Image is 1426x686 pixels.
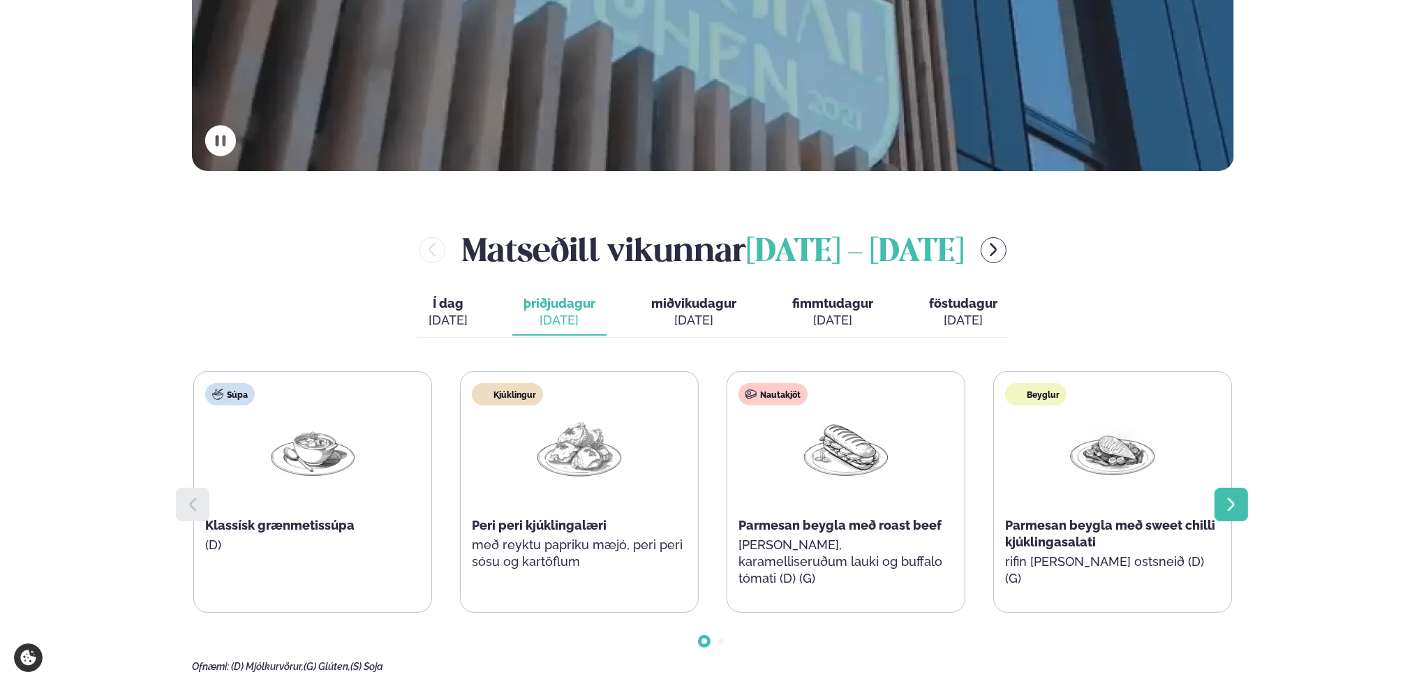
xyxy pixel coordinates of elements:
img: Chicken-breast.png [1068,417,1157,482]
p: (D) [205,537,420,553]
a: Cookie settings [14,643,43,672]
div: [DATE] [651,312,736,329]
span: (S) Soja [350,661,383,672]
div: Súpa [205,383,255,405]
button: föstudagur [DATE] [918,290,1009,336]
span: fimmtudagur [792,296,873,311]
div: Nautakjöt [738,383,808,405]
button: Í dag [DATE] [417,290,479,336]
h2: Matseðill vikunnar [462,227,964,272]
span: Parmesan beygla með roast beef [738,518,942,532]
img: chicken.svg [479,389,490,400]
span: miðvikudagur [651,296,736,311]
span: föstudagur [929,296,997,311]
div: [DATE] [523,312,595,329]
img: Soup.png [268,417,357,482]
p: með reyktu papriku mæjó, peri peri sósu og kartöflum [472,537,687,570]
div: Beyglur [1005,383,1067,405]
span: Ofnæmi: [192,661,229,672]
img: bagle-new-16px.svg [1012,389,1023,400]
img: soup.svg [212,389,223,400]
span: Parmesan beygla með sweet chilli kjúklingasalati [1005,518,1215,549]
button: menu-btn-left [419,237,445,263]
img: Chicken-thighs.png [535,417,624,482]
span: Klassísk grænmetissúpa [205,518,355,532]
p: rifin [PERSON_NAME] ostsneið (D) (G) [1005,553,1220,587]
span: (D) Mjólkurvörur, [231,661,304,672]
span: Go to slide 1 [701,639,707,644]
span: (G) Glúten, [304,661,350,672]
div: [DATE] [429,312,468,329]
div: Kjúklingur [472,383,543,405]
button: miðvikudagur [DATE] [640,290,748,336]
img: Panini.png [801,417,891,482]
span: Go to slide 2 [718,639,724,644]
div: [DATE] [792,312,873,329]
button: menu-btn-right [981,237,1007,263]
span: þriðjudagur [523,296,595,311]
p: [PERSON_NAME], karamelliseruðum lauki og buffalo tómati (D) (G) [738,537,953,587]
span: Í dag [429,295,468,312]
button: þriðjudagur [DATE] [512,290,607,336]
button: fimmtudagur [DATE] [781,290,884,336]
img: beef.svg [745,389,757,400]
span: Peri peri kjúklingalæri [472,518,607,532]
span: [DATE] - [DATE] [746,237,964,268]
div: [DATE] [929,312,997,329]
